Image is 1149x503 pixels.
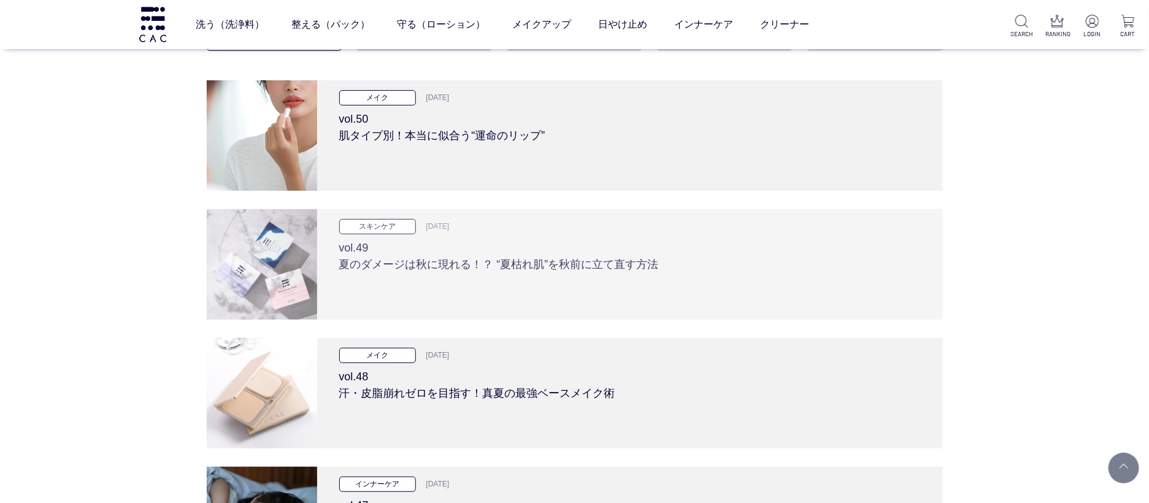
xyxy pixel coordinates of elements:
img: 肌タイプ別！本当に似合う運命のリップ [207,80,317,191]
a: LOGIN [1081,15,1104,39]
a: 整える（パック） [291,7,370,42]
p: RANKING [1046,29,1069,39]
p: SEARCH [1010,29,1033,39]
p: LOGIN [1081,29,1104,39]
a: メイクアップ [512,7,571,42]
a: 守る（ローション） [397,7,485,42]
p: インナーケア [339,477,416,492]
a: 肌タイプ別！本当に似合う運命のリップ メイク [DATE] vol.50肌タイプ別！本当に似合う“運命のリップ” [207,80,943,191]
a: 汗・皮脂崩れゼロを目指す！真夏の最強ベースメイク術 メイク [DATE] vol.48汗・皮脂崩れゼロを目指す！真夏の最強ベースメイク術 [207,338,943,448]
h3: vol.48 汗・皮脂崩れゼロを目指す！真夏の最強ベースメイク術 [339,363,921,402]
h3: vol.49 夏のダメージは秋に現れる！？ “夏枯れ肌”を秋前に立て直す方法 [339,234,921,273]
p: メイク [339,348,416,363]
img: 汗・皮脂崩れゼロを目指す！真夏の最強ベースメイク術 [207,338,317,448]
a: RANKING [1046,15,1069,39]
p: メイク [339,90,416,106]
p: [DATE] [419,478,450,491]
p: スキンケア [339,219,416,234]
p: CART [1116,29,1139,39]
a: クリーナー [760,7,809,42]
p: [DATE] [419,220,450,234]
img: logo [137,7,168,42]
p: [DATE] [419,349,450,363]
a: CART [1116,15,1139,39]
img: 夏のダメージは秋に現れる！？ “夏枯れ肌”を秋前に立て直す方法 [207,209,317,320]
a: 日やけ止め [598,7,647,42]
a: 夏のダメージは秋に現れる！？ “夏枯れ肌”を秋前に立て直す方法 スキンケア [DATE] vol.49夏のダメージは秋に現れる！？ “夏枯れ肌”を秋前に立て直す方法 [207,209,943,320]
a: SEARCH [1010,15,1033,39]
p: [DATE] [419,91,450,105]
a: インナーケア [674,7,733,42]
a: 洗う（洗浄料） [196,7,264,42]
h3: vol.50 肌タイプ別！本当に似合う“運命のリップ” [339,106,921,144]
